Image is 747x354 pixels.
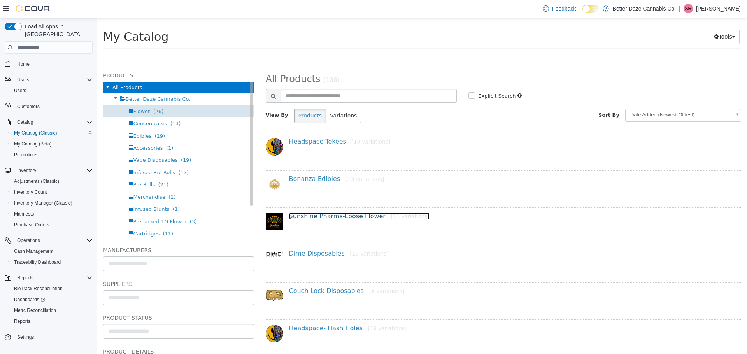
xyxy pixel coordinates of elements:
span: Edibles [36,115,54,121]
span: (26) [56,91,67,96]
span: Load All Apps in [GEOGRAPHIC_DATA] [22,23,93,38]
button: Operations [2,235,96,246]
button: Inventory Count [8,187,96,198]
span: Inventory Count [11,188,93,197]
button: My Catalog (Beta) [8,138,96,149]
span: (19) [57,115,68,121]
h5: Product Details [6,329,157,338]
button: Cash Management [8,246,96,257]
span: Prepacked 1G Flower [36,201,89,207]
a: Adjustments (Classic) [11,177,62,186]
span: Metrc Reconciliation [11,306,93,315]
span: Infused Pre-Rolls [36,152,78,158]
img: 150 [168,158,186,175]
button: Customers [2,101,96,112]
span: (3) [93,201,100,207]
a: Traceabilty Dashboard [11,258,64,267]
a: Manifests [11,209,37,219]
a: BioTrack Reconciliation [11,284,66,293]
span: (1) [75,188,82,194]
span: Merchandise [36,176,68,182]
span: Inventory [14,166,93,175]
img: 150 [168,270,186,286]
button: Users [14,75,32,84]
span: Home [17,61,30,67]
span: Adjustments (Classic) [11,177,93,186]
span: Cash Management [14,248,53,254]
small: [18 variations] [271,307,309,314]
small: [11 variations] [294,195,332,202]
span: Dashboards [14,296,45,303]
span: Operations [14,236,93,245]
button: Users [2,74,96,85]
small: (136) [226,59,242,66]
button: Metrc Reconciliation [8,305,96,316]
span: Catalog [17,119,33,125]
a: Inventory Manager (Classic) [11,198,75,208]
h5: Products [6,53,157,62]
span: Reports [11,317,93,326]
img: 150 [168,120,186,138]
span: Concentrates [36,103,70,109]
span: Reports [14,273,93,282]
button: Home [2,58,96,70]
span: (21) [61,164,71,170]
a: My Catalog (Beta) [11,139,55,149]
a: Promotions [11,150,41,159]
div: Steven Reyes [684,4,693,13]
img: 150 [168,195,186,213]
h5: Manufacturers [6,228,157,237]
img: 150 [168,233,186,240]
span: (13) [73,103,84,109]
img: 150 [168,307,186,324]
span: Promotions [11,150,93,159]
span: Dashboards [11,295,93,304]
p: [PERSON_NAME] [696,4,741,13]
span: My Catalog [6,12,71,26]
button: Inventory [14,166,39,175]
a: Reports [11,317,33,326]
p: Better Daze Cannabis Co. [613,4,676,13]
button: Catalog [14,117,36,127]
span: Infused Blunts [36,188,72,194]
span: SR [685,4,692,13]
span: Manifests [11,209,93,219]
span: My Catalog (Classic) [11,128,93,138]
span: Better Daze Cannabis Co. [28,78,93,84]
span: Purchase Orders [11,220,93,230]
a: Inventory Count [11,188,50,197]
span: Home [14,59,93,69]
span: Settings [17,334,34,340]
span: Accessories [36,127,65,133]
a: Dashboards [8,294,96,305]
span: Inventory Manager (Classic) [11,198,93,208]
button: Purchase Orders [8,219,96,230]
span: Customers [14,102,93,111]
span: Pre-Rolls [36,164,58,170]
a: Settings [14,333,37,342]
span: Cash Management [11,247,93,256]
button: Adjustments (Classic) [8,176,96,187]
span: Reports [14,318,30,324]
span: Cartridges [36,213,62,219]
button: Promotions [8,149,96,160]
span: View By [168,94,191,100]
img: Cova [16,5,51,12]
a: Customers [14,102,43,111]
small: [19 variations] [253,233,291,239]
span: Traceabilty Dashboard [14,259,61,265]
a: Sunshine Pharms-Loose Flower[11 variations] [192,195,332,202]
button: Settings [2,331,96,343]
a: Couch Lock Disposables[4 variations] [192,269,307,277]
button: Traceabilty Dashboard [8,257,96,268]
span: Catalog [14,117,93,127]
button: My Catalog (Classic) [8,128,96,138]
span: Metrc Reconciliation [14,307,56,314]
span: Inventory Manager (Classic) [14,200,72,206]
span: Inventory [17,167,36,173]
small: [13 variations] [248,158,287,164]
a: Bonanza Edibles[13 variations] [192,157,287,165]
button: Tools [612,12,642,26]
label: Explicit Search [379,74,418,82]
